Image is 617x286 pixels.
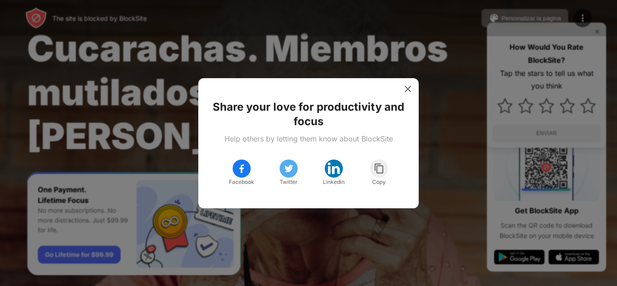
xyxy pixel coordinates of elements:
[209,100,408,129] div: Share your love for productivity and focus
[236,163,247,174] img: facebook.svg
[224,134,393,143] div: Help others by letting them know about BlockSite
[280,178,298,187] div: Twitter
[327,161,341,176] img: linkedin.svg
[374,163,385,174] img: copy.svg
[283,163,294,174] img: twitter.svg
[323,178,345,187] div: Linkedin
[372,178,386,187] div: Copy
[229,178,254,187] div: Facebook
